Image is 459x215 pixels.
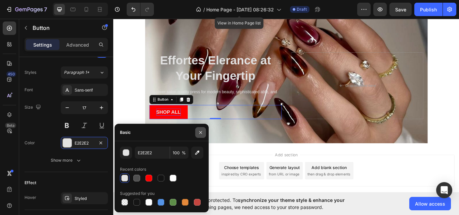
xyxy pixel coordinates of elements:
[50,107,79,115] p: SHOP ALL
[231,172,272,179] div: Add blank section
[5,123,16,128] div: Beta
[129,172,170,179] div: Choose templates
[206,6,274,13] span: Home Page - [DATE] 08:26:32
[120,166,146,172] div: Recent colors
[156,197,371,211] span: Your page is password protected. To when designing pages, we need access to your store password.
[415,200,445,207] span: Allow access
[64,69,89,75] span: Paragraph 1*
[127,3,154,16] div: Undo/Redo
[25,180,36,186] div: Effect
[25,103,42,112] div: Size
[66,41,89,48] p: Advanced
[3,3,50,16] button: 7
[25,140,35,146] div: Color
[33,41,52,48] p: Settings
[186,157,218,164] span: Add section
[25,69,36,75] div: Styles
[43,84,196,96] p: Discover salon quality press for modern beauty, sophisticated able, and ready in minutes.
[181,180,217,186] span: from URL or image
[409,197,451,210] button: Allow access
[42,84,197,97] div: Rich Text Editor. Editing area: main
[44,5,47,13] p: 7
[156,197,345,210] span: synchronize your theme style & enhance your experience
[226,180,276,186] span: then drag & drop elements
[25,154,108,166] button: Show more
[25,195,36,201] div: Hover
[50,93,66,99] div: Button
[51,157,82,164] div: Show more
[120,191,155,197] div: Suggested for you
[75,196,106,202] div: Styled
[75,87,106,93] div: Sans-serif
[203,6,205,13] span: /
[42,103,87,119] button: <p>&nbsp;SHOP ALL&nbsp;</p>
[182,150,186,156] span: %
[182,172,217,179] div: Generate layout
[120,129,131,136] div: Basic
[6,71,16,77] div: 450
[42,41,197,78] h2: Rich Text Editor. Editing area: main
[43,42,196,78] p: Effortes Elerance at Your Fingertip
[50,107,79,115] div: Rich Text Editor. Editing area: main
[33,24,90,32] p: Button
[389,3,412,16] button: Save
[61,66,108,78] button: Paragraph 1*
[126,180,172,186] span: inspired by CRO experts
[25,87,33,93] div: Font
[414,3,443,16] button: Publish
[113,17,459,194] iframe: Design area
[270,77,306,83] div: Drop element here
[135,147,170,159] input: Eg: FFFFFF
[420,6,437,13] div: Publish
[395,7,406,12] span: Save
[297,6,307,12] span: Draft
[436,182,452,198] div: Open Intercom Messenger
[75,140,94,146] div: E2E2E2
